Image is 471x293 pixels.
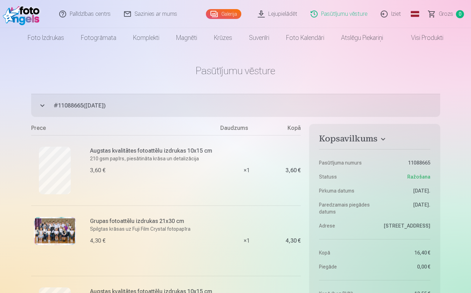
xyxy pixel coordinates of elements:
a: Visi produkti [392,28,452,48]
dt: Kopā [319,249,371,256]
button: #11088665([DATE]) [31,94,440,117]
div: 4,30 € [90,237,105,245]
h1: Pasūtījumu vēsture [31,64,440,77]
dt: Adrese [319,222,371,229]
a: Komplekti [125,28,168,48]
div: Kopā [273,124,301,135]
div: 4,30 € [285,239,301,243]
h6: Augstas kvalitātes fotoattēlu izdrukas 10x15 cm [90,147,216,155]
p: 210 gsm papīrs, piesātināta krāsa un detalizācija [90,155,216,162]
div: 3,60 € [90,166,105,175]
dd: [STREET_ADDRESS] [378,222,430,229]
div: Prece [31,124,221,135]
span: 0 [456,10,464,18]
p: Spilgtas krāsas uz Fuji Film Crystal fotopapīra [90,225,216,232]
div: 3,60 € [285,168,301,173]
span: # 11088665 ( [DATE] ) [54,102,440,110]
a: Magnēti [168,28,206,48]
div: Daudzums [220,124,273,135]
dd: 11088665 [378,159,430,166]
div: × 1 [220,205,273,276]
a: Foto kalendāri [278,28,333,48]
a: Galerija [206,9,241,19]
dt: Pasūtījuma numurs [319,159,371,166]
a: Suvenīri [241,28,278,48]
h6: Grupas fotoattēlu izdrukas 21x30 cm [90,217,216,225]
span: Grozs [439,10,453,18]
dt: Paredzamais piegādes datums [319,201,371,215]
dd: [DATE]. [378,201,430,215]
a: Fotogrāmata [72,28,125,48]
a: Foto izdrukas [19,28,72,48]
dd: 16,40 € [378,249,430,256]
dt: Statuss [319,173,371,180]
img: /fa1 [3,3,43,25]
dt: Pirkuma datums [319,187,371,194]
div: × 1 [220,135,273,205]
dd: [DATE]. [378,187,430,194]
span: Ražošana [407,173,430,180]
dd: 0,00 € [378,263,430,270]
a: Krūzes [206,28,241,48]
button: Kopsavilkums [319,134,430,146]
a: Atslēgu piekariņi [333,28,392,48]
dt: Piegāde [319,263,371,270]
